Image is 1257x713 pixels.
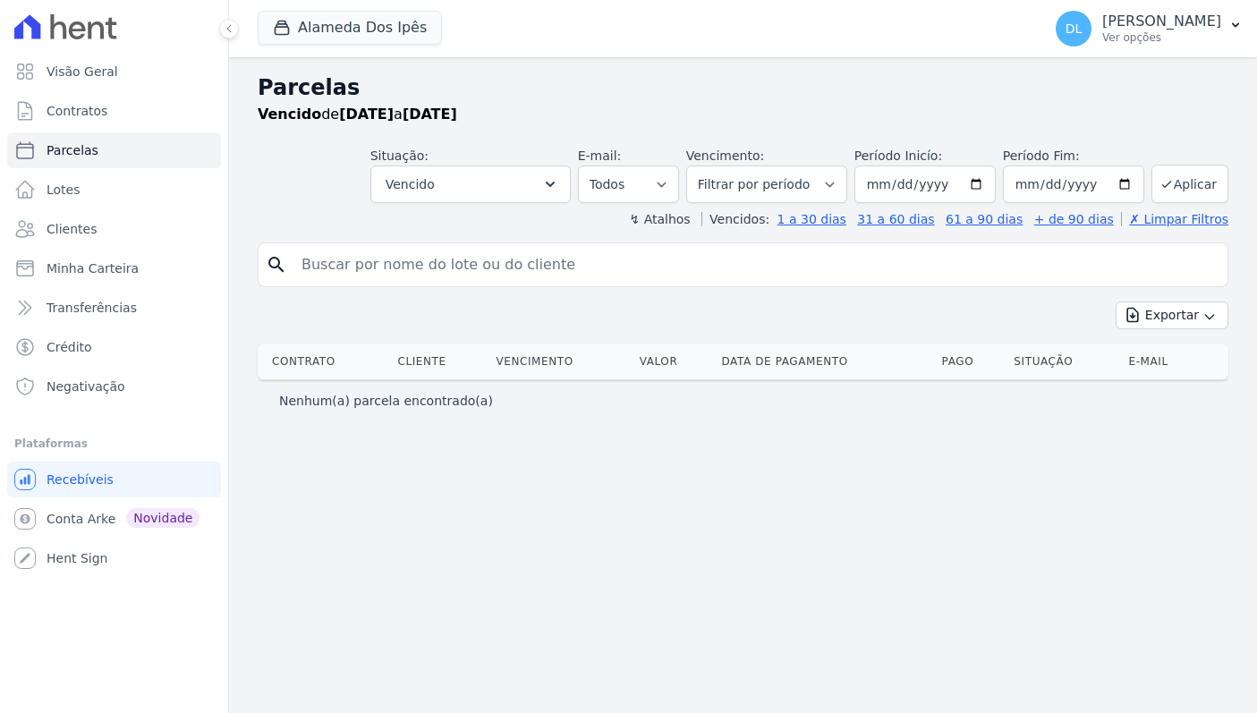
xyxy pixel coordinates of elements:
[1121,212,1228,226] a: ✗ Limpar Filtros
[7,172,221,208] a: Lotes
[7,462,221,497] a: Recebíveis
[126,508,200,528] span: Novidade
[47,141,98,159] span: Parcelas
[7,501,221,537] a: Conta Arke Novidade
[7,211,221,247] a: Clientes
[339,106,394,123] strong: [DATE]
[633,344,715,379] th: Valor
[7,250,221,286] a: Minha Carteira
[47,181,81,199] span: Lotes
[370,149,429,163] label: Situação:
[1034,212,1114,226] a: + de 90 dias
[258,72,1228,104] h2: Parcelas
[854,149,942,163] label: Período Inicío:
[279,392,493,410] p: Nenhum(a) parcela encontrado(a)
[7,329,221,365] a: Crédito
[47,338,92,356] span: Crédito
[701,212,769,226] label: Vencidos:
[1102,30,1221,45] p: Ver opções
[403,106,457,123] strong: [DATE]
[7,369,221,404] a: Negativação
[7,54,221,89] a: Visão Geral
[7,290,221,326] a: Transferências
[1102,13,1221,30] p: [PERSON_NAME]
[857,212,934,226] a: 31 a 60 dias
[629,212,690,226] label: ↯ Atalhos
[7,93,221,129] a: Contratos
[47,63,118,81] span: Visão Geral
[258,11,442,45] button: Alameda Dos Ipês
[1041,4,1257,54] button: DL [PERSON_NAME] Ver opções
[386,174,435,195] span: Vencido
[14,433,214,454] div: Plataformas
[47,299,137,317] span: Transferências
[47,259,139,277] span: Minha Carteira
[370,166,571,203] button: Vencido
[258,104,457,125] p: de a
[1066,22,1083,35] span: DL
[1116,301,1228,329] button: Exportar
[578,149,622,163] label: E-mail:
[47,549,108,567] span: Hent Sign
[935,344,1007,379] th: Pago
[390,344,488,379] th: Cliente
[1006,344,1121,379] th: Situação
[1151,165,1228,203] button: Aplicar
[686,149,764,163] label: Vencimento:
[258,344,390,379] th: Contrato
[47,102,107,120] span: Contratos
[714,344,934,379] th: Data de Pagamento
[291,247,1220,283] input: Buscar por nome do lote ou do cliente
[258,106,321,123] strong: Vencido
[47,220,97,238] span: Clientes
[777,212,846,226] a: 1 a 30 dias
[7,540,221,576] a: Hent Sign
[266,254,287,276] i: search
[946,212,1023,226] a: 61 a 90 dias
[47,471,114,488] span: Recebíveis
[7,132,221,168] a: Parcelas
[488,344,632,379] th: Vencimento
[47,510,115,528] span: Conta Arke
[47,378,125,395] span: Negativação
[1122,344,1206,379] th: E-mail
[1003,147,1144,166] label: Período Fim:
